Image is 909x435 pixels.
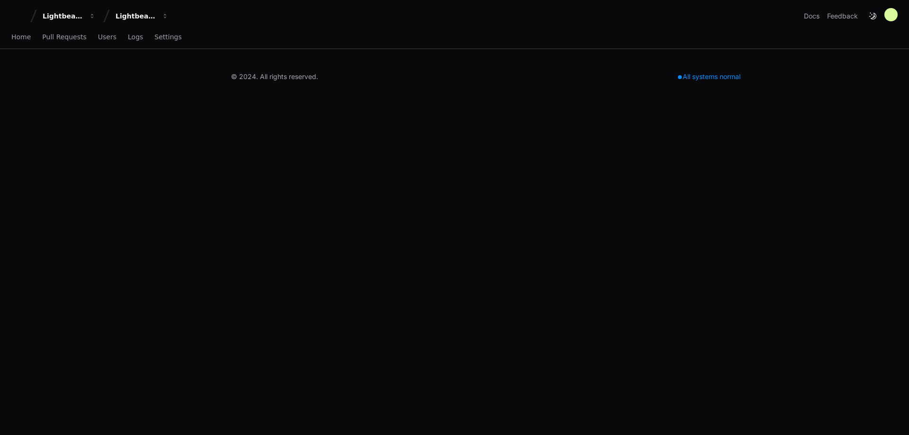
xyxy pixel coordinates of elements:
span: Logs [128,34,143,40]
a: Docs [804,11,820,21]
div: Lightbeam Health [43,11,83,21]
div: © 2024. All rights reserved. [231,72,318,81]
a: Logs [128,27,143,48]
a: Home [11,27,31,48]
a: Settings [154,27,181,48]
button: Lightbeam Health [39,8,99,25]
span: Users [98,34,116,40]
a: Users [98,27,116,48]
button: Feedback [827,11,858,21]
button: Lightbeam Health Solutions [112,8,172,25]
span: Settings [154,34,181,40]
div: All systems normal [672,70,746,83]
span: Home [11,34,31,40]
span: Pull Requests [42,34,86,40]
div: Lightbeam Health Solutions [116,11,156,21]
a: Pull Requests [42,27,86,48]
